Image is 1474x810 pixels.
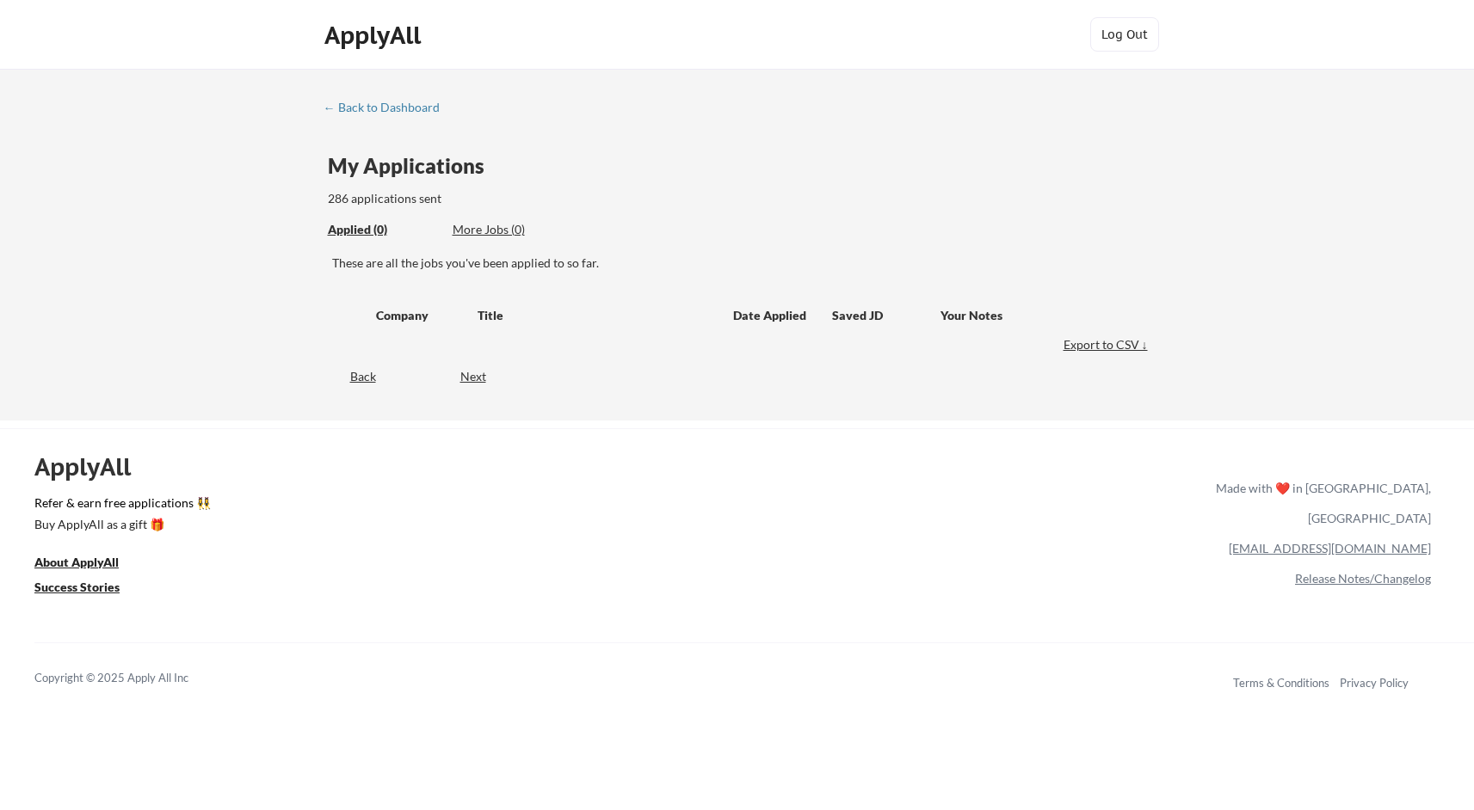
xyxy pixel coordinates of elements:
[324,21,426,50] div: ApplyAll
[34,670,232,687] div: Copyright © 2025 Apply All Inc
[34,497,856,515] a: Refer & earn free applications 👯‍♀️
[328,221,440,238] div: Applied (0)
[1209,473,1431,533] div: Made with ❤️ in [GEOGRAPHIC_DATA], [GEOGRAPHIC_DATA]
[34,519,207,531] div: Buy ApplyAll as a gift 🎁
[1295,571,1431,586] a: Release Notes/Changelog
[34,515,207,537] a: Buy ApplyAll as a gift 🎁
[453,221,579,239] div: These are job applications we think you'd be a good fit for, but couldn't apply you to automatica...
[1090,17,1159,52] button: Log Out
[460,368,506,385] div: Next
[328,190,661,207] div: 286 applications sent
[1229,541,1431,555] a: [EMAIL_ADDRESS][DOMAIN_NAME]
[832,299,941,330] div: Saved JD
[34,578,143,599] a: Success Stories
[941,307,1137,324] div: Your Notes
[328,156,498,176] div: My Applications
[324,101,453,118] a: ← Back to Dashboard
[376,307,462,324] div: Company
[332,255,1152,272] div: These are all the jobs you've been applied to so far.
[34,555,119,569] u: About ApplyAll
[453,221,579,238] div: More Jobs (0)
[1233,676,1329,690] a: Terms & Conditions
[1340,676,1409,690] a: Privacy Policy
[1064,336,1152,353] div: Export to CSV ↓
[733,307,809,324] div: Date Applied
[34,553,143,574] a: About ApplyAll
[478,307,717,324] div: Title
[34,452,151,482] div: ApplyAll
[34,580,120,594] u: Success Stories
[328,221,440,239] div: These are all the jobs you've been applied to so far.
[324,101,453,114] div: ← Back to Dashboard
[324,368,376,385] div: Back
